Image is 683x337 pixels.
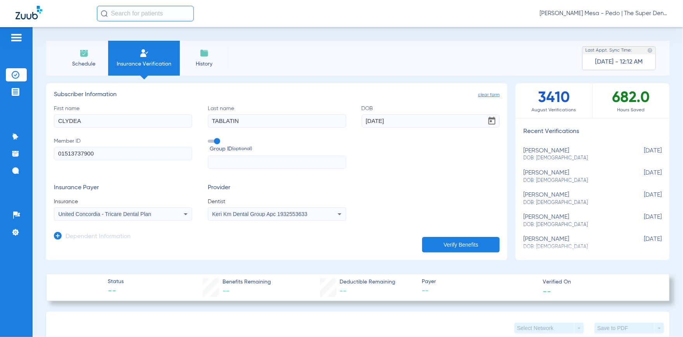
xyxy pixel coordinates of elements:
[523,199,623,206] span: DOB: [DEMOGRAPHIC_DATA]
[543,278,657,286] span: Verified On
[54,147,192,160] input: Member ID
[222,288,229,295] span: --
[422,278,536,286] span: Payer
[208,105,346,128] label: Last name
[644,300,683,337] iframe: Chat Widget
[516,83,592,118] div: 3410
[422,237,500,252] button: Verify Benefits
[114,60,174,68] span: Insurance Verification
[66,60,102,68] span: Schedule
[523,236,623,250] div: [PERSON_NAME]
[108,286,124,297] span: --
[97,6,194,21] input: Search for patients
[10,33,22,42] img: hamburger-icon
[140,48,149,58] img: Manual Insurance Verification
[623,192,662,206] span: [DATE]
[523,244,623,251] span: DOB: [DEMOGRAPHIC_DATA]
[54,105,192,128] label: First name
[543,287,551,295] span: --
[59,211,152,217] span: United Concordia - Tricare Dental Plan
[54,91,500,99] h3: Subscriber Information
[186,60,222,68] span: History
[523,214,623,228] div: [PERSON_NAME]
[66,233,131,241] h3: Dependent Information
[212,211,307,217] span: Keri Km Dental Group Apc 1932553633
[478,91,500,99] span: clear form
[523,221,623,228] span: DOB: [DEMOGRAPHIC_DATA]
[595,58,643,66] span: [DATE] - 12:12 AM
[523,169,623,184] div: [PERSON_NAME]
[593,83,669,118] div: 682.0
[208,184,346,192] h3: Provider
[623,169,662,184] span: [DATE]
[208,114,346,128] input: Last name
[108,278,124,286] span: Status
[200,48,209,58] img: History
[362,114,500,128] input: DOBOpen calendar
[585,47,632,54] span: Last Appt. Sync Time:
[623,147,662,162] span: [DATE]
[647,48,653,53] img: last sync help info
[16,6,42,19] img: Zuub Logo
[101,10,108,17] img: Search Icon
[623,236,662,250] span: [DATE]
[623,214,662,228] span: [DATE]
[523,192,623,206] div: [PERSON_NAME]
[523,177,623,184] span: DOB: [DEMOGRAPHIC_DATA]
[340,278,395,286] span: Deductible Remaining
[79,48,89,58] img: Schedule
[54,137,192,169] label: Member ID
[232,145,252,153] small: (optional)
[540,10,667,17] span: [PERSON_NAME] Mesa - Pedo | The Super Dentists
[54,114,192,128] input: First name
[523,147,623,162] div: [PERSON_NAME]
[54,198,192,206] span: Insurance
[422,286,536,296] span: --
[516,106,592,114] span: August Verifications
[523,155,623,162] span: DOB: [DEMOGRAPHIC_DATA]
[222,278,271,286] span: Benefits Remaining
[484,113,500,129] button: Open calendar
[362,105,500,128] label: DOB
[340,288,347,295] span: --
[54,184,192,192] h3: Insurance Payer
[516,128,669,136] h3: Recent Verifications
[208,198,346,206] span: Dentist
[210,145,346,153] span: Group ID
[593,106,669,114] span: Hours Saved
